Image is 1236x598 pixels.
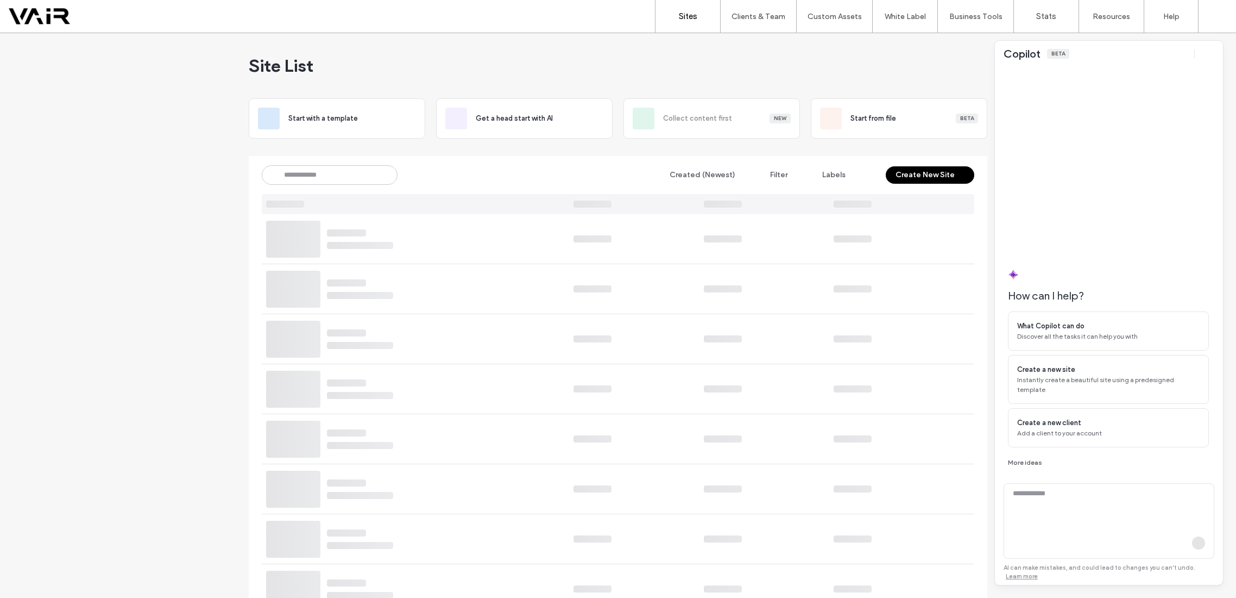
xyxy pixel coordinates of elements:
[1008,408,1209,447] div: Create a new clientAdd a client to your account
[1017,364,1075,375] span: Create a new site
[1093,12,1130,21] label: Resources
[808,12,862,21] label: Custom Assets
[1008,355,1209,404] div: Create a new siteInstantly create a beautiful site using a predesigned template
[885,12,926,21] label: White Label
[1017,332,1200,341] span: Discover all the tasks it can help you with
[1017,321,1084,332] span: What Copilot can do
[749,166,798,184] button: Filter
[886,166,974,184] button: Create New Site
[803,166,855,184] button: Labels
[1036,11,1056,21] label: Stats
[249,98,425,139] div: Start with a template
[811,98,987,139] div: Start from fileBeta
[1017,375,1200,395] span: Instantly create a beautiful site using a predesigned template
[1004,564,1195,580] span: AI can make mistakes, and could lead to changes you can’t undo.
[1017,428,1200,438] span: Add a client to your account
[476,113,553,124] span: Get a head start with AI
[949,12,1002,21] label: Business Tools
[1008,289,1209,303] span: How can I help?
[436,98,613,139] div: Get a head start with AI
[663,113,732,124] span: Collect content first
[1047,49,1069,59] div: Beta
[288,113,358,124] span: Start with a template
[850,113,896,124] span: Start from file
[770,114,791,123] div: New
[1004,47,1040,61] span: Copilot
[956,114,978,123] div: Beta
[731,12,785,21] label: Clients & Team
[1006,572,1038,581] a: Learn more
[650,166,745,184] button: Created (Newest)
[1163,12,1180,21] label: Help
[249,55,313,77] span: Site List
[1017,418,1081,428] span: Create a new client
[623,98,800,139] div: Collect content firstNew
[679,11,697,21] label: Sites
[1008,312,1209,351] div: What Copilot can doDiscover all the tasks it can help you with
[1008,456,1052,469] button: More ideas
